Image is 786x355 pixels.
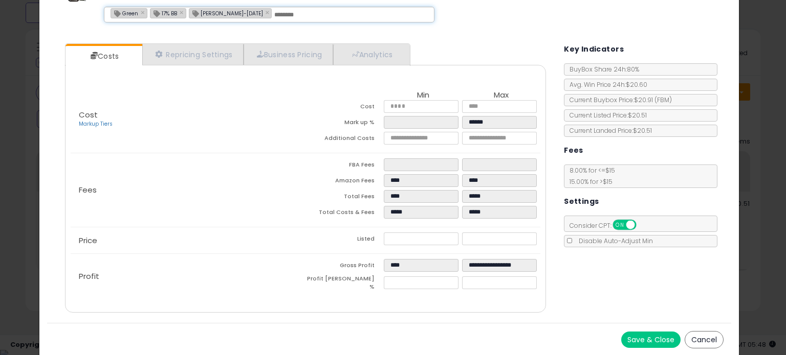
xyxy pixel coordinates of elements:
[71,111,305,128] p: Cost
[635,221,651,229] span: OFF
[564,126,652,135] span: Current Landed Price: $20.51
[305,275,384,294] td: Profit [PERSON_NAME] %
[79,120,113,128] a: Markup Tiers
[564,166,615,186] span: 8.00 % for <= $15
[305,190,384,206] td: Total Fees
[621,332,681,348] button: Save & Close
[189,9,263,17] span: [PERSON_NAME]-[DATE]
[564,111,647,120] span: Current Listed Price: $20.51
[333,44,409,65] a: Analytics
[150,9,177,17] span: 17% BB
[71,236,305,245] p: Price
[564,80,647,89] span: Avg. Win Price 24h: $20.60
[142,44,244,65] a: Repricing Settings
[180,8,186,17] a: ×
[305,100,384,116] td: Cost
[564,96,672,104] span: Current Buybox Price:
[614,221,626,229] span: ON
[564,65,639,74] span: BuyBox Share 24h: 80%
[574,236,653,245] span: Disable Auto-Adjust Min
[305,174,384,190] td: Amazon Fees
[384,91,462,100] th: Min
[462,91,540,100] th: Max
[564,43,624,56] h5: Key Indicators
[564,195,599,208] h5: Settings
[111,9,138,17] span: Green
[685,331,724,348] button: Cancel
[266,8,272,17] a: ×
[305,116,384,132] td: Mark up %
[71,272,305,280] p: Profit
[634,96,672,104] span: $20.91
[141,8,147,17] a: ×
[305,259,384,275] td: Gross Profit
[564,221,650,230] span: Consider CPT:
[654,96,672,104] span: ( FBM )
[71,186,305,194] p: Fees
[65,46,141,66] a: Costs
[305,232,384,248] td: Listed
[564,144,583,157] h5: Fees
[564,177,613,186] span: 15.00 % for > $15
[305,158,384,174] td: FBA Fees
[244,44,333,65] a: Business Pricing
[305,206,384,222] td: Total Costs & Fees
[305,132,384,148] td: Additional Costs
